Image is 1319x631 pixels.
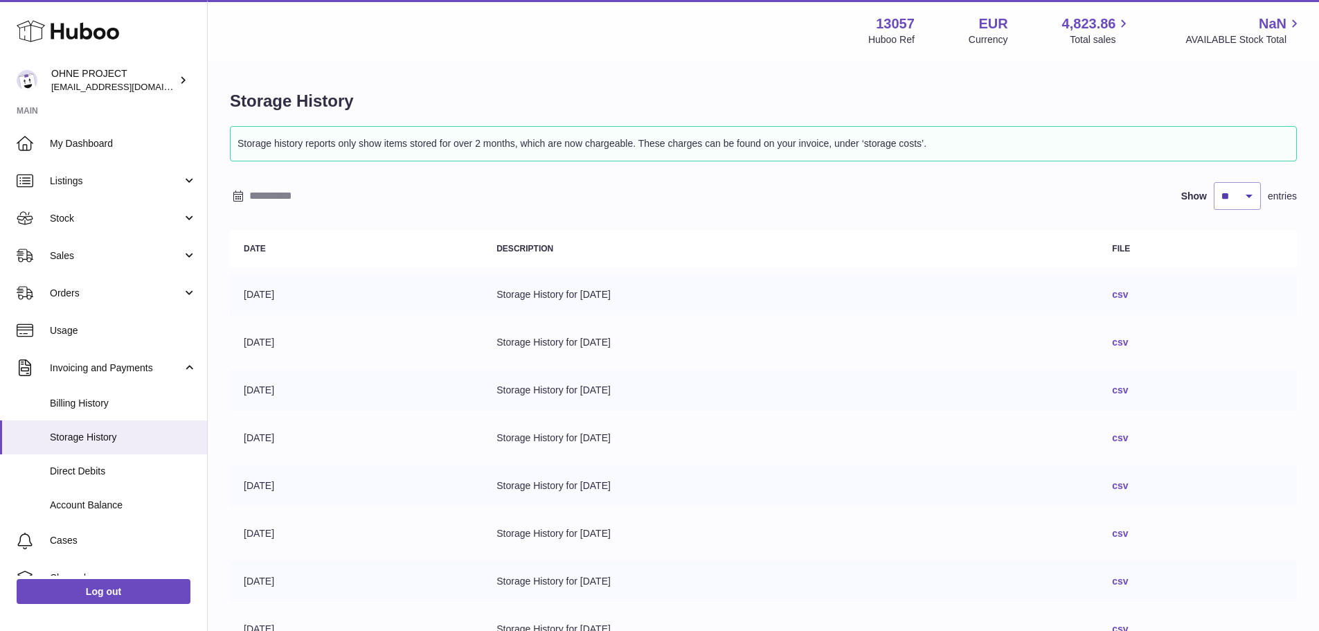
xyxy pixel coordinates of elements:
[50,175,182,188] span: Listings
[978,15,1007,33] strong: EUR
[1062,15,1116,33] span: 4,823.86
[496,244,553,254] strong: Description
[50,137,197,150] span: My Dashboard
[50,212,182,225] span: Stock
[1185,15,1302,46] a: NaN AVAILABLE Stock Total
[1268,190,1297,203] span: entries
[50,534,197,547] span: Cases
[1112,528,1128,539] a: csv
[230,90,1297,112] h1: Storage History
[230,465,483,506] td: [DATE]
[876,15,915,33] strong: 13057
[50,571,197,585] span: Channels
[483,370,1098,411] td: Storage History for [DATE]
[1062,15,1132,46] a: 4,823.86 Total sales
[1112,337,1128,348] a: csv
[868,33,915,46] div: Huboo Ref
[483,513,1098,554] td: Storage History for [DATE]
[237,134,1289,154] p: Storage history reports only show items stored for over 2 months, which are now chargeable. These...
[483,274,1098,315] td: Storage History for [DATE]
[244,244,266,254] strong: Date
[1112,480,1128,491] a: csv
[1112,384,1128,396] a: csv
[1181,190,1207,203] label: Show
[483,561,1098,602] td: Storage History for [DATE]
[50,324,197,337] span: Usage
[1112,289,1128,300] a: csv
[1112,432,1128,443] a: csv
[1259,15,1286,33] span: NaN
[1070,33,1131,46] span: Total sales
[230,513,483,554] td: [DATE]
[51,81,204,92] span: [EMAIL_ADDRESS][DOMAIN_NAME]
[230,418,483,459] td: [DATE]
[17,579,190,604] a: Log out
[230,370,483,411] td: [DATE]
[50,249,182,263] span: Sales
[50,465,197,478] span: Direct Debits
[230,274,483,315] td: [DATE]
[51,67,176,94] div: OHNE PROJECT
[230,561,483,602] td: [DATE]
[50,397,197,410] span: Billing History
[50,431,197,444] span: Storage History
[483,418,1098,459] td: Storage History for [DATE]
[969,33,1008,46] div: Currency
[17,70,37,91] img: internalAdmin-13057@internal.huboo.com
[50,287,182,300] span: Orders
[50,499,197,512] span: Account Balance
[483,322,1098,363] td: Storage History for [DATE]
[50,362,182,375] span: Invoicing and Payments
[1112,244,1130,254] strong: File
[1112,576,1128,587] a: csv
[483,465,1098,506] td: Storage History for [DATE]
[230,322,483,363] td: [DATE]
[1185,33,1302,46] span: AVAILABLE Stock Total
